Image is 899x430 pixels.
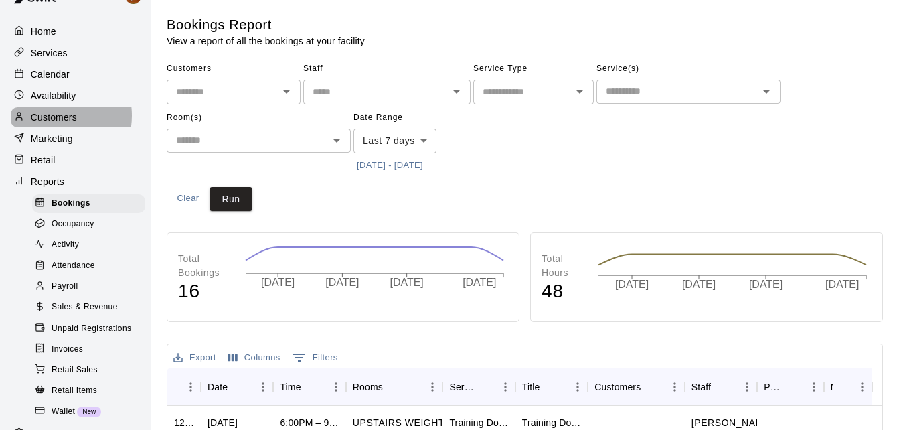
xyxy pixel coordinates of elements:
[31,153,56,167] p: Retail
[174,416,194,429] div: 1234805
[31,132,73,145] p: Marketing
[826,279,860,291] tspan: [DATE]
[32,318,151,339] a: Unpaid Registrations
[422,377,442,397] button: Menu
[764,368,785,406] div: Payment
[325,277,359,289] tspan: [DATE]
[691,416,862,430] p: Michael Gargano, Sienna Gargano
[181,377,201,397] button: Menu
[568,377,588,397] button: Menu
[52,197,90,210] span: Bookings
[32,194,145,213] div: Bookings
[785,378,804,397] button: Sort
[570,82,589,101] button: Open
[691,368,711,406] div: Staff
[594,368,641,406] div: Customers
[515,368,588,406] div: Title
[52,364,98,377] span: Retail Sales
[390,277,424,289] tspan: [DATE]
[280,416,339,429] div: 6:00PM – 9:00PM
[542,252,584,280] p: Total Hours
[11,86,140,106] a: Availability
[11,129,140,149] div: Marketing
[11,43,140,63] div: Services
[750,279,783,291] tspan: [DATE]
[32,380,151,401] a: Retail Items
[353,368,383,406] div: Rooms
[32,360,151,380] a: Retail Sales
[383,378,402,397] button: Sort
[522,416,581,429] div: Training Double
[522,368,540,406] div: Title
[596,58,781,80] span: Service(s)
[32,256,151,277] a: Attendance
[449,416,508,429] div: Training Double
[353,107,471,129] span: Date Range
[588,368,685,406] div: Customers
[31,89,76,102] p: Availability
[542,280,584,303] h4: 48
[277,82,296,101] button: Open
[52,218,94,231] span: Occupancy
[11,64,140,84] a: Calendar
[540,378,559,397] button: Sort
[665,377,685,397] button: Menu
[11,21,140,42] a: Home
[32,340,145,359] div: Invoices
[473,58,594,80] span: Service Type
[210,187,252,212] button: Run
[353,129,436,153] div: Last 7 days
[32,403,145,421] div: WalletNew
[327,131,346,150] button: Open
[301,378,320,397] button: Sort
[280,368,301,406] div: Time
[32,215,145,234] div: Occupancy
[261,277,295,289] tspan: [DATE]
[167,187,210,212] button: Clear
[757,82,776,101] button: Open
[32,193,151,214] a: Bookings
[477,378,495,397] button: Sort
[52,405,75,419] span: Wallet
[641,378,659,397] button: Sort
[11,171,140,192] a: Reports
[833,378,852,397] button: Sort
[303,58,471,80] span: Staff
[77,408,101,415] span: New
[167,107,351,129] span: Room(s)
[174,378,193,397] button: Sort
[32,277,151,297] a: Payroll
[273,368,345,406] div: Time
[32,401,151,422] a: WalletNew
[52,301,118,314] span: Sales & Revenue
[32,339,151,360] a: Invoices
[31,25,56,38] p: Home
[201,368,273,406] div: Date
[11,107,140,127] a: Customers
[52,238,79,252] span: Activity
[32,235,151,256] a: Activity
[353,155,426,176] button: [DATE] - [DATE]
[167,34,365,48] p: View a report of all the bookings at your facility
[253,377,273,397] button: Menu
[463,277,497,289] tspan: [DATE]
[52,322,131,336] span: Unpaid Registrations
[346,368,443,406] div: Rooms
[32,297,151,318] a: Sales & Revenue
[31,68,70,81] p: Calendar
[178,252,232,280] p: Total Bookings
[11,150,140,170] a: Retail
[442,368,515,406] div: Service
[326,377,346,397] button: Menu
[31,46,68,60] p: Services
[167,58,301,80] span: Customers
[178,280,232,303] h4: 16
[615,279,649,291] tspan: [DATE]
[495,377,515,397] button: Menu
[32,298,145,317] div: Sales & Revenue
[804,377,824,397] button: Menu
[228,378,246,397] button: Sort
